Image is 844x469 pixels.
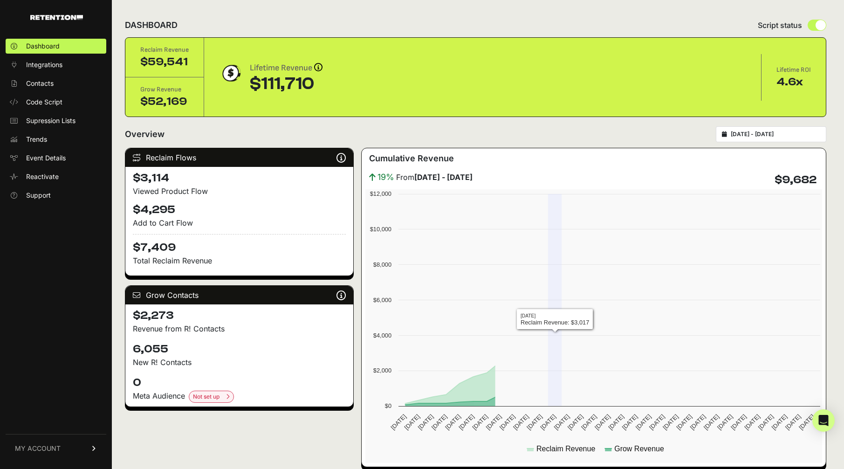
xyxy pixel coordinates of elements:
[512,413,530,431] text: [DATE]
[250,62,323,75] div: Lifetime Revenue
[566,413,584,431] text: [DATE]
[6,132,106,147] a: Trends
[648,413,666,431] text: [DATE]
[6,169,106,184] a: Reactivate
[373,367,391,374] text: $2,000
[675,413,693,431] text: [DATE]
[498,413,516,431] text: [DATE]
[133,375,346,390] h4: 0
[133,357,346,368] p: New R! Contacts
[26,153,66,163] span: Event Details
[26,79,54,88] span: Contacts
[525,413,543,431] text: [DATE]
[485,413,503,431] text: [DATE]
[26,135,47,144] span: Trends
[125,128,165,141] h2: Overview
[444,413,462,431] text: [DATE]
[26,97,62,107] span: Code Script
[430,413,448,431] text: [DATE]
[140,55,189,69] div: $59,541
[6,151,106,166] a: Event Details
[6,57,106,72] a: Integrations
[26,60,62,69] span: Integrations
[373,261,391,268] text: $8,000
[689,413,707,431] text: [DATE]
[15,444,61,453] span: MY ACCOUNT
[133,186,346,197] div: Viewed Product Flow
[125,148,353,167] div: Reclaim Flows
[716,413,734,431] text: [DATE]
[6,39,106,54] a: Dashboard
[133,323,346,334] p: Revenue from R! Contacts
[389,413,407,431] text: [DATE]
[6,95,106,110] a: Code Script
[614,445,664,453] text: Grow Revenue
[133,308,346,323] h4: $2,273
[776,65,811,75] div: Lifetime ROI
[369,152,454,165] h3: Cumulative Revenue
[373,297,391,303] text: $6,000
[133,217,346,228] div: Add to Cart Flow
[812,409,835,432] div: Open Intercom Messenger
[219,62,242,85] img: dollar-coin-05c43ed7efb7bc0c12610022525b4bbbb207c7efeef5aecc26f025e68dcafac9.png
[133,255,346,266] p: Total Reclaim Revenue
[133,202,346,217] h4: $4,295
[26,41,60,51] span: Dashboard
[758,20,802,31] span: Script status
[471,413,489,431] text: [DATE]
[140,45,189,55] div: Reclaim Revenue
[757,413,775,431] text: [DATE]
[6,434,106,462] a: MY ACCOUNT
[702,413,720,431] text: [DATE]
[370,190,391,197] text: $12,000
[403,413,421,431] text: [DATE]
[26,191,51,200] span: Support
[125,286,353,304] div: Grow Contacts
[250,75,323,93] div: $111,710
[30,15,83,20] img: Retention.com
[553,413,571,431] text: [DATE]
[634,413,652,431] text: [DATE]
[607,413,625,431] text: [DATE]
[457,413,475,431] text: [DATE]
[373,332,391,339] text: $4,000
[743,413,761,431] text: [DATE]
[133,390,346,403] div: Meta Audience
[6,76,106,91] a: Contacts
[580,413,598,431] text: [DATE]
[797,413,816,431] text: [DATE]
[661,413,679,431] text: [DATE]
[140,94,189,109] div: $52,169
[26,172,59,181] span: Reactivate
[784,413,802,431] text: [DATE]
[396,172,473,183] span: From
[385,402,391,409] text: $0
[593,413,611,431] text: [DATE]
[729,413,748,431] text: [DATE]
[536,445,595,453] text: Reclaim Revenue
[775,172,817,187] h4: $9,682
[125,19,178,32] h2: DASHBOARD
[776,75,811,90] div: 4.6x
[133,171,346,186] h4: $3,114
[377,171,394,184] span: 19%
[621,413,639,431] text: [DATE]
[26,116,75,125] span: Supression Lists
[414,172,473,182] strong: [DATE] - [DATE]
[417,413,435,431] text: [DATE]
[539,413,557,431] text: [DATE]
[133,234,346,255] h4: $7,409
[370,226,391,233] text: $10,000
[6,113,106,128] a: Supression Lists
[770,413,789,431] text: [DATE]
[140,85,189,94] div: Grow Revenue
[6,188,106,203] a: Support
[133,342,346,357] h4: 6,055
